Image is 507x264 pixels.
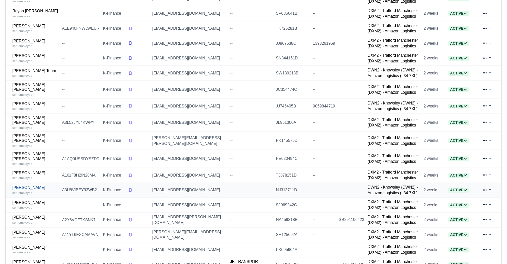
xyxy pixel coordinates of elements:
td: [EMAIL_ADDRESS][PERSON_NAME][DOMAIN_NAME] [151,213,228,228]
td: 2 weeks [422,66,440,81]
a: DXM2 - Trafford Manchester (DXM2) - Amazon Logistics [368,215,418,225]
td: A2Y6VOFTKSNK7L [60,213,101,228]
td: A161F8H2IN28MA [60,168,101,183]
td: -- [60,131,101,150]
td: 2 weeks [422,213,440,228]
a: DWN2 - Knowsley (DWN2) - Amazon Logistics (L34 7XL) [368,68,418,78]
a: DXM2 - Trafford Manchester (DXM2) - Amazon Logistics [368,8,418,19]
td: -- [60,198,101,213]
td: 2 weeks [422,150,440,168]
a: [PERSON_NAME] self-employed [12,185,59,195]
td: K-Finance [101,36,127,51]
a: Active [448,41,469,46]
td: JJ745405B [274,99,311,114]
a: Active [448,247,469,252]
a: DXM2 - Trafford Manchester (DXM2) - Amazon Logistics [368,84,418,95]
a: Active [448,217,469,222]
a: [PERSON_NAME] [PERSON_NAME] self-employed [12,115,59,130]
td: [EMAIL_ADDRESS][DOMAIN_NAME] [151,36,228,51]
td: JL951300A [274,113,311,131]
span: -- [230,188,233,192]
span: -- [230,71,233,75]
td: K-Finance [101,150,127,168]
a: DXM2 - Trafford Manchester (DXM2) - Amazon Logistics [368,230,418,240]
td: -- [60,81,101,99]
small: self-employed [12,144,32,148]
a: [PERSON_NAME] self-employed [12,171,59,180]
small: self-employed [12,191,32,195]
td: K-Finance [101,66,127,81]
small: self-employed [12,221,32,224]
td: NA459318B [274,213,311,228]
td: -- [311,213,337,228]
a: Active [448,173,469,178]
a: DXM2 - Trafford Manchester (DXM2) - Amazon Logistics [368,170,418,180]
small: self-employed [12,59,32,63]
td: A3U8VIBEY93WB2 [60,183,101,198]
td: K-Finance [101,242,127,257]
td: [EMAIL_ADDRESS][DOMAIN_NAME] [151,6,228,21]
td: -- [60,99,101,114]
td: NJ313711D [274,183,311,198]
td: [EMAIL_ADDRESS][DOMAIN_NAME] [151,21,228,36]
span: -- [230,87,233,92]
span: Active [448,56,469,61]
td: 9059844719 [311,99,337,114]
a: DXM2 - Trafford Manchester (DXM2) - Amazon Logistics [368,53,418,63]
small: self-employed [12,235,32,239]
span: -- [230,104,233,108]
td: 2 weeks [422,36,440,51]
span: Active [448,71,469,76]
td: [PERSON_NAME][EMAIL_ADDRESS][DOMAIN_NAME] [151,227,228,242]
td: K-Finance [101,227,127,242]
td: [EMAIL_ADDRESS][DOMAIN_NAME] [151,51,228,66]
a: [PERSON_NAME] self-employed [12,245,59,255]
td: -- [311,150,337,168]
td: -- [311,198,337,213]
td: K-Finance [101,198,127,213]
small: self-employed [12,206,32,209]
td: [EMAIL_ADDRESS][DOMAIN_NAME] [151,99,228,114]
td: K-Finance [101,51,127,66]
td: [EMAIL_ADDRESS][DOMAIN_NAME] [151,183,228,198]
a: Active [448,138,469,143]
small: self-employed [12,44,32,48]
td: K-Finance [101,213,127,228]
td: -- [60,66,101,81]
a: DXM2 - Trafford Manchester (DXM2) - Amazon Logistics [368,244,418,255]
span: -- [230,56,233,60]
td: 1393291959 [311,36,337,51]
small: self-employed [12,162,32,166]
td: [EMAIL_ADDRESS][DOMAIN_NAME] [151,113,228,131]
small: self-employed [12,29,32,33]
td: -- [311,242,337,257]
td: K-Finance [101,131,127,150]
a: DXM2 - Trafford Manchester (DXM2) - Amazon Logistics [368,154,418,164]
a: [PERSON_NAME] self-employed [12,39,59,48]
td: -- [60,51,101,66]
a: Active [448,56,469,60]
a: [PERSON_NAME] self-employed [12,53,59,63]
td: [PERSON_NAME][EMAIL_ADDRESS][PERSON_NAME][DOMAIN_NAME] [151,131,228,150]
span: -- [230,247,233,252]
td: A11YL6EXCAMAVN [60,227,101,242]
td: PE620494C [274,150,311,168]
td: -- [311,66,337,81]
td: K-Finance [101,21,127,36]
small: self-employed [12,14,32,18]
td: [EMAIL_ADDRESS][DOMAIN_NAME] [151,168,228,183]
a: Active [448,104,469,108]
td: A3L52JYL4KWPY [60,113,101,131]
a: Active [448,11,469,16]
td: SH125692A [274,227,311,242]
td: -- [311,6,337,21]
td: -- [311,183,337,198]
span: -- [230,217,233,222]
td: SP085641B [274,6,311,21]
td: [EMAIL_ADDRESS][DOMAIN_NAME] [151,242,228,257]
a: Active [448,232,469,237]
span: -- [230,26,233,31]
td: -- [60,36,101,51]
